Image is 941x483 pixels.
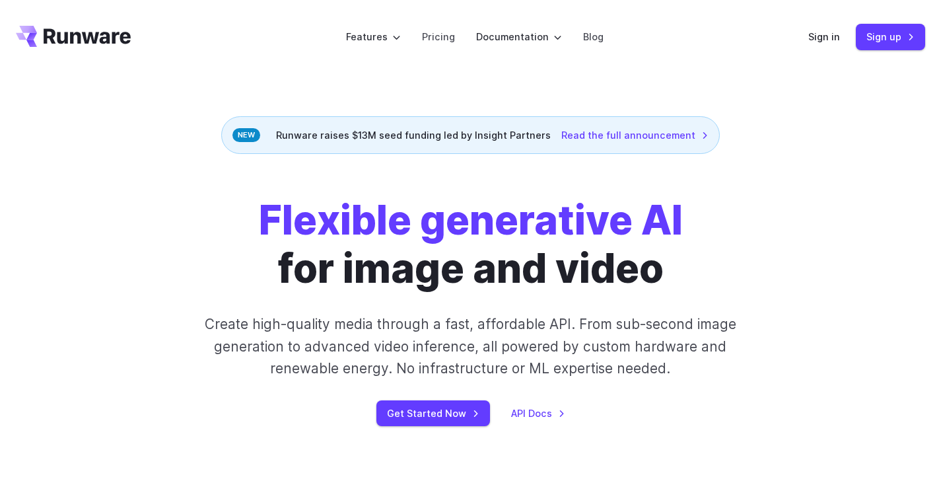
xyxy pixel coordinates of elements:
h1: for image and video [259,196,683,292]
div: Runware raises $13M seed funding led by Insight Partners [221,116,720,154]
a: API Docs [511,406,565,421]
a: Sign in [808,29,840,44]
label: Documentation [476,29,562,44]
a: Sign up [856,24,925,50]
a: Pricing [422,29,455,44]
a: Blog [583,29,604,44]
a: Get Started Now [376,400,490,426]
label: Features [346,29,401,44]
p: Create high-quality media through a fast, affordable API. From sub-second image generation to adv... [180,313,761,379]
a: Read the full announcement [561,128,709,143]
strong: Flexible generative AI [259,196,683,244]
a: Go to / [16,26,131,47]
